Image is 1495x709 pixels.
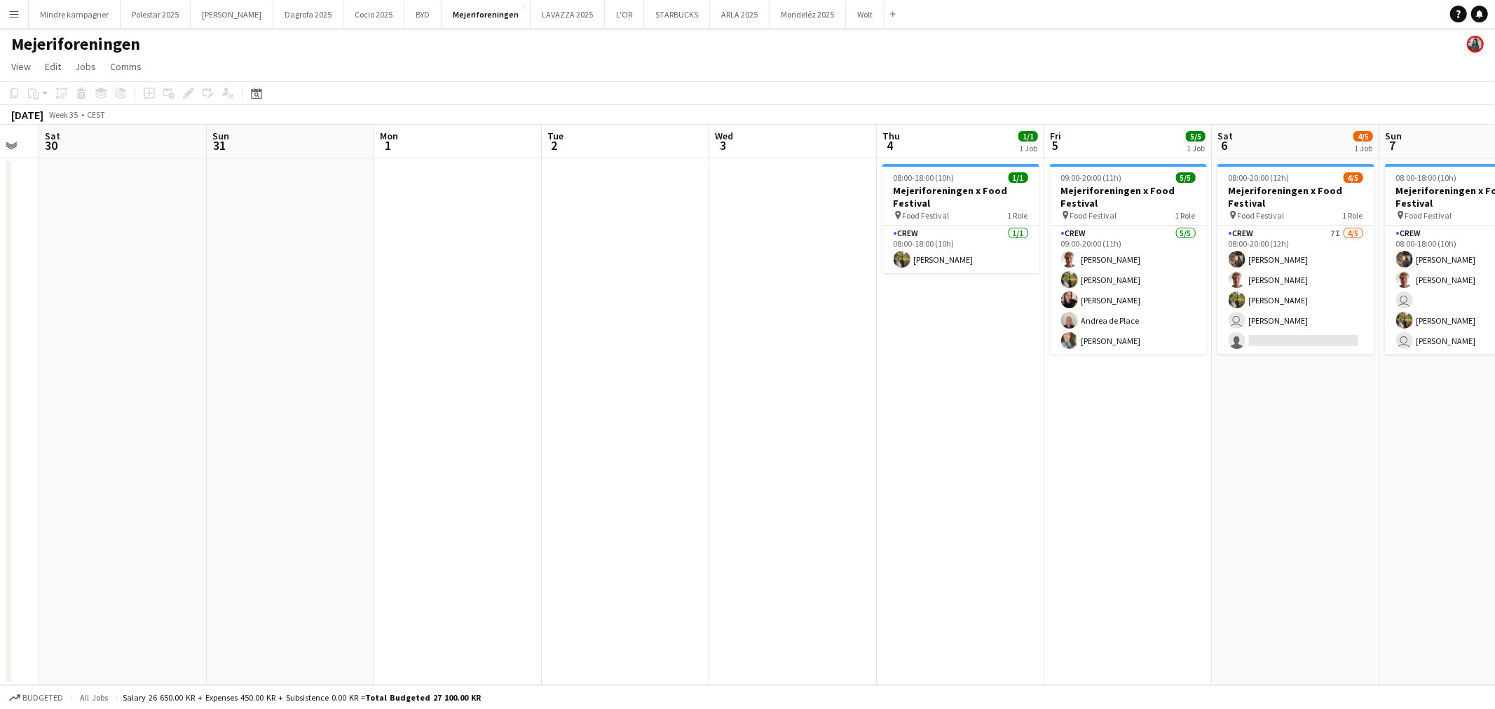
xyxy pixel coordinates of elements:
[7,690,65,705] button: Budgeted
[77,692,111,703] span: All jobs
[1467,36,1484,53] app-user-avatar: Mia Tidemann
[210,137,229,153] span: 31
[1383,137,1402,153] span: 7
[547,130,564,142] span: Tue
[43,137,60,153] span: 30
[104,57,147,76] a: Comms
[1354,143,1372,153] div: 1 Job
[1009,172,1028,183] span: 1/1
[1396,172,1457,183] span: 08:00-18:00 (10h)
[380,130,398,142] span: Mon
[1050,226,1207,354] app-card-role: Crew5/509:00-20:00 (11h)[PERSON_NAME][PERSON_NAME][PERSON_NAME]Andrea de Place[PERSON_NAME]
[1048,137,1061,153] span: 5
[605,1,644,28] button: L'OR
[644,1,710,28] button: STARBUCKS
[404,1,442,28] button: BYD
[1217,164,1374,354] app-job-card: 08:00-20:00 (12h)4/5Mejeriforeningen x Food Festival Food Festival1 RoleCrew7I4/508:00-20:00 (12h...
[1215,137,1233,153] span: 6
[710,1,770,28] button: ARLA 2025
[1238,210,1285,221] span: Food Festival
[715,130,733,142] span: Wed
[1229,172,1290,183] span: 08:00-20:00 (12h)
[46,109,81,120] span: Week 35
[1061,172,1122,183] span: 09:00-20:00 (11h)
[212,130,229,142] span: Sun
[531,1,605,28] button: LAVAZZA 2025
[1405,210,1452,221] span: Food Festival
[22,693,63,703] span: Budgeted
[378,137,398,153] span: 1
[1070,210,1117,221] span: Food Festival
[110,60,142,73] span: Comms
[1019,143,1037,153] div: 1 Job
[191,1,273,28] button: [PERSON_NAME]
[1187,143,1205,153] div: 1 Job
[1176,172,1196,183] span: 5/5
[713,137,733,153] span: 3
[1050,184,1207,209] h3: Mejeriforeningen x Food Festival
[1353,131,1373,142] span: 4/5
[882,184,1039,209] h3: Mejeriforeningen x Food Festival
[123,692,481,703] div: Salary 26 650.00 KR + Expenses 450.00 KR + Subsistence 0.00 KR =
[894,172,955,183] span: 08:00-18:00 (10h)
[273,1,343,28] button: Dagrofa 2025
[1018,131,1038,142] span: 1/1
[6,57,36,76] a: View
[121,1,191,28] button: Polestar 2025
[442,1,531,28] button: Mejeriforeningen
[29,1,121,28] button: Mindre kampagner
[1344,172,1363,183] span: 4/5
[11,108,43,122] div: [DATE]
[87,109,105,120] div: CEST
[882,164,1039,273] app-job-card: 08:00-18:00 (10h)1/1Mejeriforeningen x Food Festival Food Festival1 RoleCrew1/108:00-18:00 (10h)[...
[69,57,102,76] a: Jobs
[770,1,846,28] button: Mondeléz 2025
[75,60,96,73] span: Jobs
[1385,130,1402,142] span: Sun
[1217,184,1374,209] h3: Mejeriforeningen x Food Festival
[343,1,404,28] button: Cocio 2025
[846,1,885,28] button: Wolt
[1217,130,1233,142] span: Sat
[365,692,481,703] span: Total Budgeted 27 100.00 KR
[11,60,31,73] span: View
[45,60,61,73] span: Edit
[545,137,564,153] span: 2
[1050,130,1061,142] span: Fri
[11,34,140,55] h1: Mejeriforeningen
[1050,164,1207,354] app-job-card: 09:00-20:00 (11h)5/5Mejeriforeningen x Food Festival Food Festival1 RoleCrew5/509:00-20:00 (11h)[...
[903,210,950,221] span: Food Festival
[882,130,900,142] span: Thu
[1343,210,1363,221] span: 1 Role
[1008,210,1028,221] span: 1 Role
[880,137,900,153] span: 4
[1217,226,1374,354] app-card-role: Crew7I4/508:00-20:00 (12h)[PERSON_NAME][PERSON_NAME][PERSON_NAME] [PERSON_NAME]
[45,130,60,142] span: Sat
[39,57,67,76] a: Edit
[1175,210,1196,221] span: 1 Role
[882,226,1039,273] app-card-role: Crew1/108:00-18:00 (10h)[PERSON_NAME]
[1186,131,1206,142] span: 5/5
